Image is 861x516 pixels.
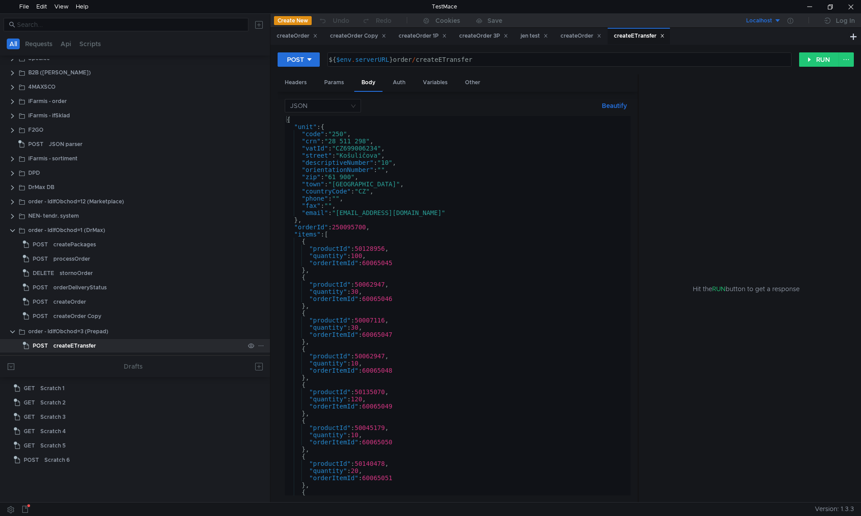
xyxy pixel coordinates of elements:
div: order - IdIfObchod=3 (Prepad) [28,325,109,338]
button: Localhost [719,13,781,28]
div: Scratch 6 [44,453,70,467]
button: Api [58,39,74,49]
button: All [7,39,20,49]
button: Undo [312,14,356,27]
div: Cookies [435,15,460,26]
div: Variables [416,74,455,91]
span: GET [24,439,35,452]
div: Scratch 3 [40,410,65,424]
span: GET [24,410,35,424]
div: Headers [278,74,314,91]
div: createOrder 3P [459,31,508,41]
button: Beautify [598,100,631,111]
div: 4MAXSCO [28,80,56,94]
button: Requests [22,39,55,49]
div: Log In [836,15,855,26]
div: B2B ([PERSON_NAME]) [28,66,91,79]
div: Save [487,17,502,24]
span: GET [24,396,35,409]
div: Params [317,74,351,91]
span: GET [24,382,35,395]
div: Scratch 2 [40,396,65,409]
div: order - IdIfObchod=12 (Marketplace) [28,195,124,208]
button: RUN [799,52,839,67]
div: createPackages [53,238,96,251]
div: Scratch 4 [40,425,66,438]
div: iFarmis - order [28,95,67,108]
div: Localhost [746,17,772,25]
div: processOrder [53,252,90,266]
span: DELETE [33,267,54,280]
div: Scratch 5 [40,439,65,452]
button: Redo [356,14,398,27]
span: POST [33,295,48,309]
button: Create New [274,16,312,25]
div: orderDeliveryStatus [53,281,107,294]
div: createOrder 1P [399,31,447,41]
div: Body [354,74,383,92]
span: POST [33,310,48,323]
div: Other [458,74,487,91]
span: Version: 1.3.3 [815,503,854,516]
button: POST [278,52,320,67]
div: Scratch 1 [40,382,65,395]
div: createOrder Copy [330,31,386,41]
div: NEN- tendr. system [28,209,79,223]
div: iFarmis - ifSklad [28,109,70,122]
button: Scripts [77,39,104,49]
span: POST [33,339,48,353]
div: jen test [521,31,548,41]
span: POST [24,453,39,467]
span: POST [33,252,48,266]
div: createOrder [277,31,317,41]
div: Auth [386,74,413,91]
div: iFarmis - sortiment [28,152,78,165]
input: Search... [17,20,243,30]
div: JSON parser [49,138,83,151]
div: order - IdIfObchod=1 (DrMax) [28,224,105,237]
span: POST [33,238,48,251]
div: Drafts [124,361,143,372]
div: DPD [28,166,40,180]
span: POST [33,281,48,294]
div: Redo [376,15,391,26]
div: POST [287,55,304,64]
div: createETransfer [53,339,96,353]
div: createOrder Copy [53,310,101,323]
div: createOrder [561,31,601,41]
span: RUN [712,285,726,293]
span: POST [28,138,43,151]
div: createOrder [53,295,86,309]
span: Hit the button to get a response [693,284,800,294]
span: GET [24,425,35,438]
div: createETransfer [614,31,665,41]
div: DrMax DB [28,181,54,194]
div: F2GO [28,123,43,137]
div: Undo [333,15,349,26]
div: stornoOrder [60,267,93,280]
